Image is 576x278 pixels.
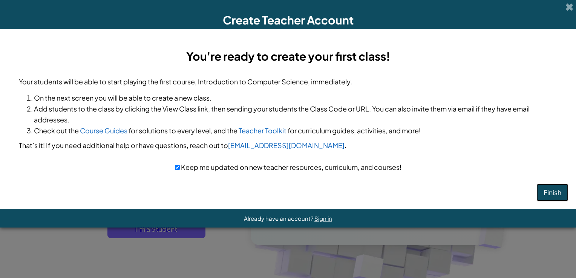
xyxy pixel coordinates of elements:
span: Keep me updated on new teacher resources, curriculum, and courses! [180,163,401,171]
a: Teacher Toolkit [239,126,286,135]
h3: You're ready to create your first class! [19,48,557,65]
a: [EMAIL_ADDRESS][DOMAIN_NAME] [228,141,345,150]
a: Course Guides [80,126,127,135]
button: Finish [536,184,568,201]
a: Sign in [314,215,332,222]
span: Check out the [34,126,79,135]
span: Create Teacher Account [223,13,354,27]
span: Already have an account? [244,215,314,222]
li: On the next screen you will be able to create a new class. [34,92,557,103]
span: for solutions to every level, and the [129,126,237,135]
li: Add students to the class by clicking the View Class link, then sending your students the Class C... [34,103,557,125]
span: That’s it! If you need additional help or have questions, reach out to . [19,141,346,150]
p: Your students will be able to start playing the first course, Introduction to Computer Science, i... [19,76,557,87]
span: for curriculum guides, activities, and more! [288,126,421,135]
